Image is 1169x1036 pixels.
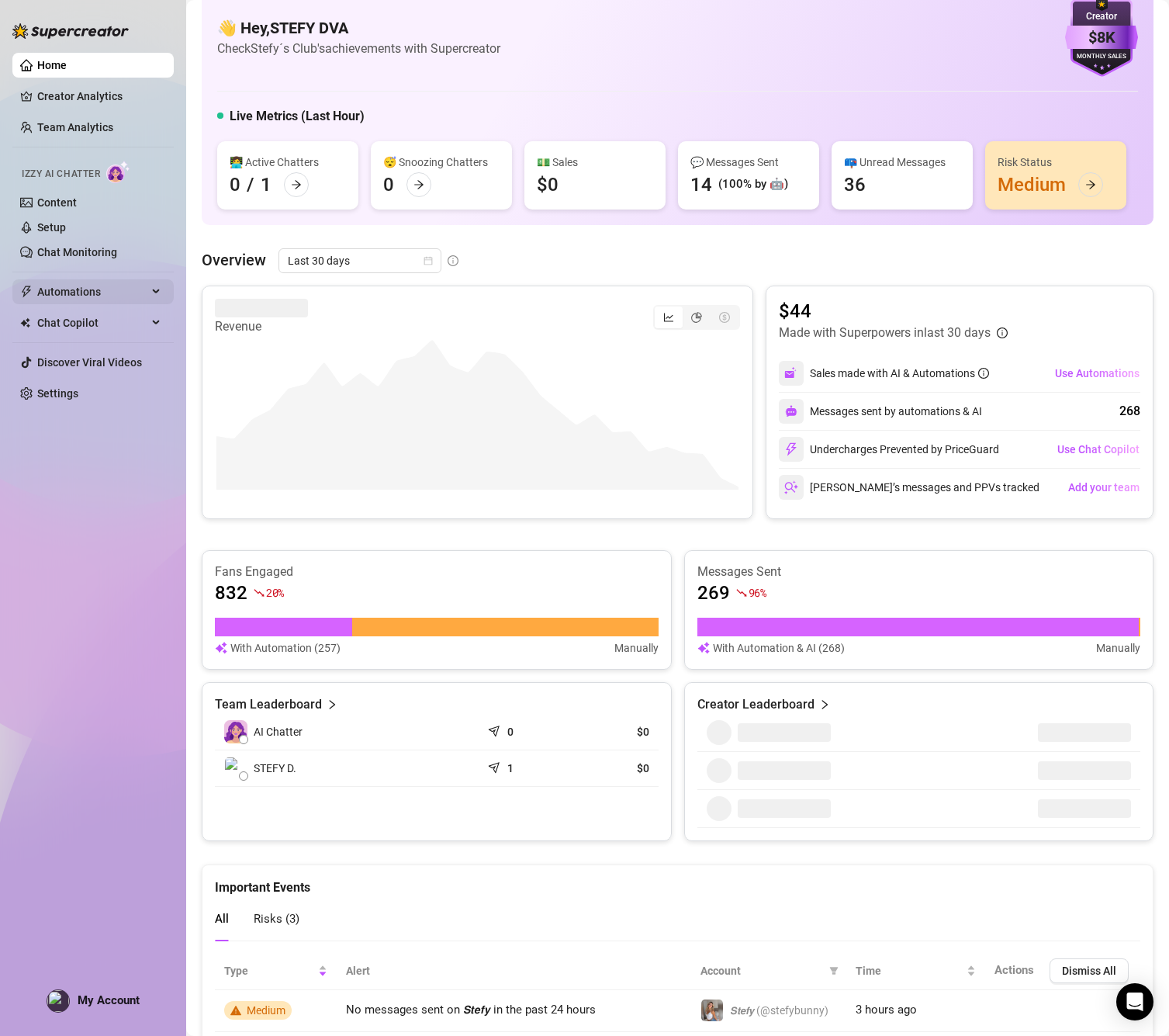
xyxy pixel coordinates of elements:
article: Team Leaderboard [215,695,322,714]
span: 𝙎𝙩𝙚𝙛𝙮 (@stefybunny) [730,1004,828,1017]
img: svg%3e [697,639,710,657]
span: right [819,695,830,714]
button: Add your team [1067,475,1140,500]
div: 😴 Snoozing Chatters [383,154,500,171]
article: $0 [579,761,648,776]
article: Check Stefy´s Club's achievements with Supercreator [217,39,500,58]
img: izzy-ai-chatter-avatar-DDCN_rTZ.svg [224,720,247,743]
article: Overview [202,248,266,272]
div: 💵 Sales [537,154,653,171]
span: calendar [424,256,433,265]
h5: Live Metrics (Last Hour) [230,107,365,126]
div: 1 [261,172,271,197]
span: 96 % [749,585,766,600]
article: $0 [579,724,648,740]
div: 0 [383,172,394,197]
span: Risks ( 3 ) [254,912,299,926]
div: 👩‍💻 Active Chatters [230,154,346,171]
span: thunderbolt [20,286,33,298]
span: warning [230,1005,241,1016]
img: svg%3e [785,405,797,418]
div: 📪 Unread Messages [844,154,960,171]
th: Type [215,952,337,990]
span: 20 % [266,585,284,600]
a: Settings [37,387,78,400]
img: profilePics%2Fqht6QgC3YSM5nHrYR1G2uRKaphB3.jpeg [47,990,69,1012]
span: info-circle [448,255,458,266]
th: Alert [337,952,691,990]
div: Open Intercom Messenger [1116,983,1153,1020]
article: With Automation & AI (268) [713,639,845,657]
span: Last 30 days [288,249,432,272]
button: Use Automations [1054,361,1140,386]
span: send [488,758,503,774]
div: $0 [537,172,559,197]
span: Dismiss All [1062,965,1116,977]
span: Automations [37,279,147,304]
a: Creator Analytics [37,84,161,109]
img: logo-BBDzfeDw.svg [12,23,129,39]
article: $44 [779,299,1008,324]
div: [PERSON_NAME]’s messages and PPVs tracked [779,475,1039,500]
span: line-chart [663,312,674,323]
a: Content [37,196,77,209]
a: Home [37,59,67,71]
span: No messages sent on 𝙎𝙩𝙚𝙛𝙮 in the past 24 hours [346,1003,596,1017]
div: Risk Status [998,154,1114,171]
span: dollar-circle [719,312,730,323]
div: Undercharges Prevented by PriceGuard [779,437,999,462]
a: Discover Viral Videos [37,356,142,369]
div: 268 [1119,402,1140,421]
span: Account [700,962,823,979]
span: My Account [78,993,140,1007]
a: Team Analytics [37,121,113,133]
span: send [488,722,503,737]
button: Use Chat Copilot [1057,437,1140,462]
span: Actions [994,963,1034,977]
span: arrow-right [413,179,424,190]
article: Manually [614,639,659,657]
span: Izzy AI Chatter [22,167,100,182]
img: svg%3e [215,639,227,657]
article: Revenue [215,317,308,336]
span: filter [826,959,842,982]
span: fall [736,587,747,598]
div: (100% by 🤖) [718,175,788,194]
span: filter [829,966,839,975]
img: AI Chatter [106,161,130,183]
h4: 👋 Hey, STEFY DVA [217,17,500,39]
img: Chat Copilot [20,317,30,328]
article: Made with Superpowers in last 30 days [779,324,991,342]
span: Use Chat Copilot [1057,443,1140,456]
article: 1 [507,761,514,776]
article: Manually [1096,639,1140,657]
span: All [215,912,229,926]
img: svg%3e [784,366,798,380]
article: 0 [507,724,514,740]
div: Important Events [215,865,1140,897]
div: 36 [844,172,866,197]
span: pie-chart [691,312,702,323]
span: AI Chatter [254,723,303,740]
span: Medium [247,1004,285,1017]
article: 832 [215,580,247,605]
div: Monthly Sales [1065,52,1138,62]
article: With Automation (257) [230,639,341,657]
span: Use Automations [1055,367,1140,379]
button: Dismiss All [1050,958,1129,983]
article: Messages Sent [697,563,1141,580]
div: Sales made with AI & Automations [810,365,989,382]
a: Chat Monitoring [37,246,117,258]
span: Add your team [1068,481,1140,494]
img: 𝙎𝙩𝙚𝙛𝙮 (@stefybunny) [701,1000,723,1021]
span: info-circle [978,368,989,379]
article: 269 [697,580,730,605]
div: 14 [690,172,712,197]
div: $8K [1065,26,1138,50]
span: STEFY D. [254,760,296,777]
article: Creator Leaderboard [697,695,814,714]
div: Creator [1065,9,1138,24]
div: Messages sent by automations & AI [779,399,982,424]
article: Fans Engaged [215,563,659,580]
th: Time [846,952,985,990]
